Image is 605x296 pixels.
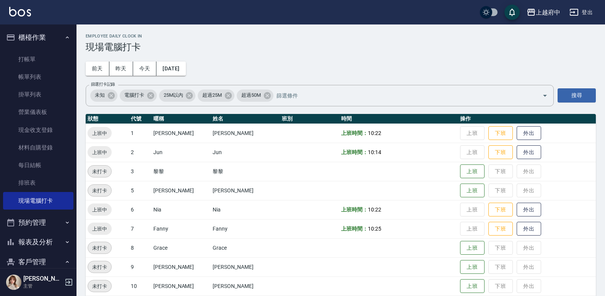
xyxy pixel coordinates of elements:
b: 上班時間： [341,130,368,136]
td: 3 [129,162,151,181]
td: [PERSON_NAME] [211,181,280,200]
a: 打帳單 [3,50,73,68]
a: 排班表 [3,174,73,192]
td: [PERSON_NAME] [211,276,280,296]
button: 櫃檯作業 [3,28,73,47]
button: 登出 [566,5,596,20]
td: [PERSON_NAME] [151,124,211,143]
td: [PERSON_NAME] [211,257,280,276]
b: 上班時間： [341,226,368,232]
button: 上班 [460,241,485,255]
td: 5 [129,181,151,200]
button: 外出 [517,126,541,140]
button: 下班 [488,145,513,159]
th: 班別 [280,114,339,124]
td: 黎黎 [151,162,211,181]
td: 6 [129,200,151,219]
input: 篩選條件 [275,89,529,102]
div: 上越府中 [536,8,560,17]
td: 1 [129,124,151,143]
td: Fanny [211,219,280,238]
a: 每日結帳 [3,156,73,174]
button: [DATE] [156,62,185,76]
button: 今天 [133,62,157,76]
span: 未打卡 [88,168,111,176]
th: 暱稱 [151,114,211,124]
td: Nia [151,200,211,219]
p: 主管 [23,283,62,289]
button: 外出 [517,145,541,159]
a: 現場電腦打卡 [3,192,73,210]
span: 上班中 [88,148,112,156]
img: Person [6,275,21,290]
span: 上班中 [88,225,112,233]
b: 上班時間： [341,149,368,155]
span: 未打卡 [88,263,111,271]
th: 代號 [129,114,151,124]
td: Grace [211,238,280,257]
div: 未知 [90,89,117,102]
td: [PERSON_NAME] [211,124,280,143]
span: 上班中 [88,129,112,137]
th: 狀態 [86,114,129,124]
a: 材料自購登錄 [3,139,73,156]
button: 昨天 [109,62,133,76]
a: 掛單列表 [3,86,73,103]
td: Nia [211,200,280,219]
button: 上班 [460,184,485,198]
span: 超過25M [198,91,226,99]
span: 10:25 [368,226,381,232]
td: 10 [129,276,151,296]
h5: [PERSON_NAME] [23,275,62,283]
span: 10:22 [368,207,381,213]
button: 預約管理 [3,213,73,233]
td: [PERSON_NAME] [151,181,211,200]
span: 未知 [90,91,109,99]
label: 篩選打卡記錄 [91,81,115,87]
button: 外出 [517,203,541,217]
h2: Employee Daily Clock In [86,34,596,39]
span: 未打卡 [88,244,111,252]
div: 25M以內 [159,89,196,102]
button: 上越府中 [524,5,563,20]
b: 上班時間： [341,207,368,213]
div: 超過50M [237,89,273,102]
td: Jun [211,143,280,162]
td: 黎黎 [211,162,280,181]
td: [PERSON_NAME] [151,276,211,296]
img: Logo [9,7,31,16]
button: 報表及分析 [3,232,73,252]
span: 10:14 [368,149,381,155]
td: [PERSON_NAME] [151,257,211,276]
button: 客戶管理 [3,252,73,272]
td: Grace [151,238,211,257]
button: Open [539,89,551,102]
button: 下班 [488,222,513,236]
button: 外出 [517,222,541,236]
td: 2 [129,143,151,162]
span: 25M以內 [159,91,188,99]
th: 時間 [339,114,458,124]
td: 7 [129,219,151,238]
td: 9 [129,257,151,276]
a: 帳單列表 [3,68,73,86]
button: 搜尋 [558,88,596,102]
button: 上班 [460,164,485,179]
div: 電腦打卡 [120,89,157,102]
span: 未打卡 [88,282,111,290]
button: 下班 [488,203,513,217]
td: 8 [129,238,151,257]
button: 下班 [488,126,513,140]
span: 未打卡 [88,187,111,195]
button: 前天 [86,62,109,76]
button: 上班 [460,260,485,274]
span: 上班中 [88,206,112,214]
a: 營業儀表板 [3,103,73,121]
td: Fanny [151,219,211,238]
span: 電腦打卡 [120,91,149,99]
td: Jun [151,143,211,162]
a: 現金收支登錄 [3,121,73,139]
h3: 現場電腦打卡 [86,42,596,52]
th: 操作 [458,114,596,124]
div: 超過25M [198,89,234,102]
